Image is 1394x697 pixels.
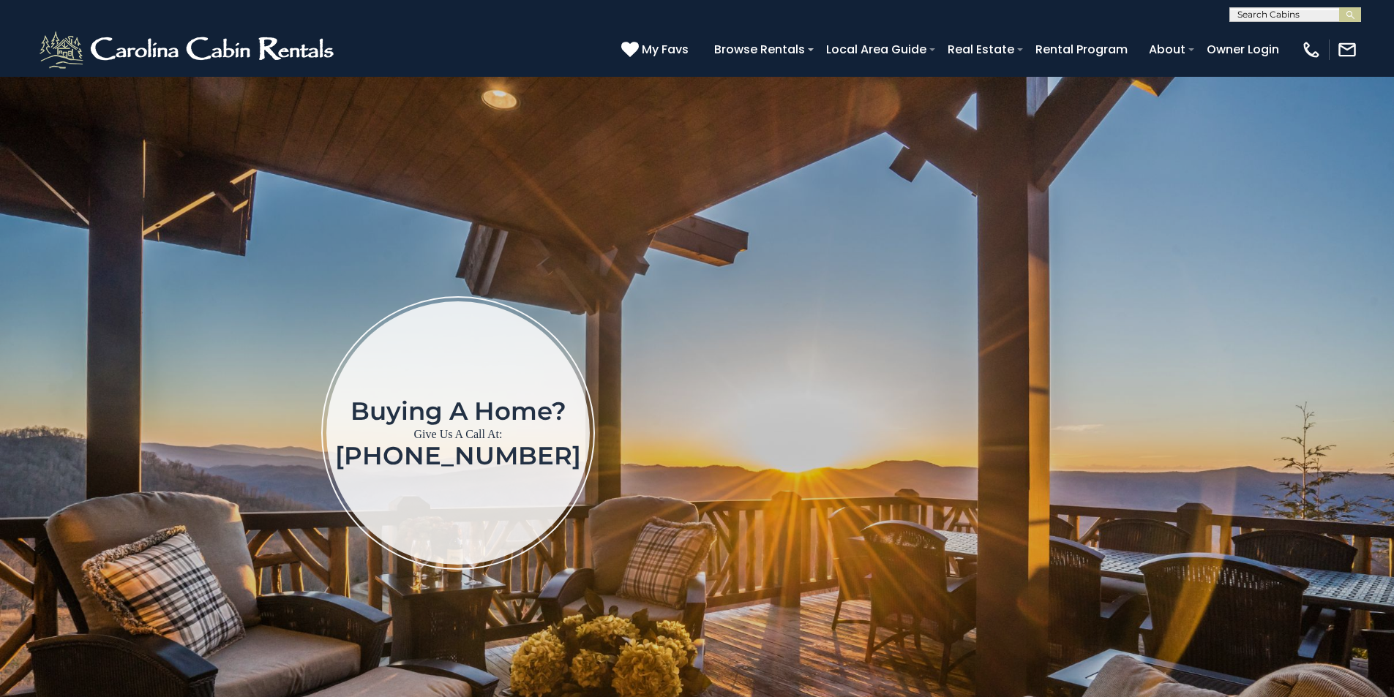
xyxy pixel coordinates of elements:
span: My Favs [642,40,689,59]
a: Real Estate [940,37,1022,62]
img: White-1-2.png [37,28,340,72]
a: Local Area Guide [819,37,934,62]
img: phone-regular-white.png [1301,39,1322,60]
a: [PHONE_NUMBER] [335,440,581,471]
h1: Buying a home? [335,398,581,424]
a: My Favs [621,40,692,59]
img: mail-regular-white.png [1337,39,1357,60]
p: Give Us A Call At: [335,424,581,445]
a: About [1142,37,1193,62]
a: Browse Rentals [707,37,812,62]
a: Rental Program [1028,37,1135,62]
a: Owner Login [1199,37,1286,62]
